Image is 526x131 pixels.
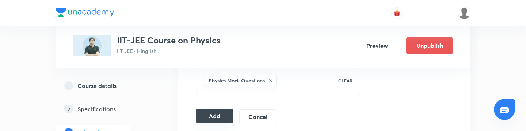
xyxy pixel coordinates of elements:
[209,77,265,84] h6: Physics Mock Questions
[73,35,111,56] img: 8DE1013C-8998-448D-B421-E479518BC8B7_plus.png
[458,7,470,19] img: S M AKSHATHAjjjfhfjgjgkgkgkhk
[391,7,403,19] button: avatar
[196,109,233,123] button: Add
[117,35,221,46] h3: IIT-JEE Course on Physics
[64,105,73,113] p: 2
[77,105,116,113] h5: Specifications
[239,109,277,124] button: Cancel
[117,47,221,55] p: IIT JEE • Hinglish
[338,77,352,84] p: CLEAR
[354,37,400,54] button: Preview
[56,8,114,17] img: Company Logo
[56,8,114,19] a: Company Logo
[56,78,155,93] a: 1Course details
[406,37,453,54] button: Unpublish
[56,102,155,116] a: 2Specifications
[77,81,117,90] h5: Course details
[64,81,73,90] p: 1
[394,10,400,16] img: avatar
